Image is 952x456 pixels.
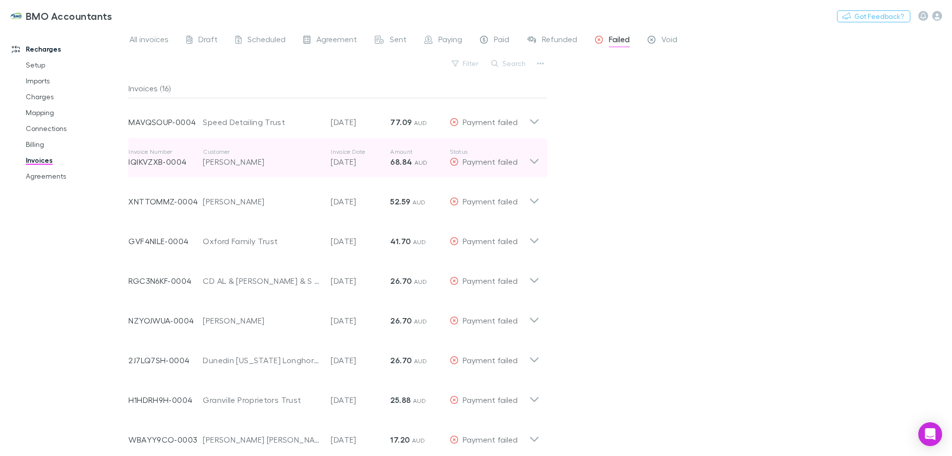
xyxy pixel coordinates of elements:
a: Billing [16,136,134,152]
button: Search [486,58,532,69]
span: Scheduled [247,34,286,47]
span: Payment failed [463,196,518,206]
a: Mapping [16,105,134,121]
a: Invoices [16,152,134,168]
div: GVF4NILE-0004Oxford Family Trust[DATE]41.70 AUDPayment failed [120,217,547,257]
div: [PERSON_NAME] [PERSON_NAME] [203,434,321,446]
p: WBAYY9CO-0003 [128,434,203,446]
span: Payment failed [463,236,518,246]
p: [DATE] [331,275,390,287]
p: [DATE] [331,195,390,207]
span: AUD [413,397,426,404]
p: [DATE] [331,315,390,326]
strong: 26.70 [390,316,412,326]
div: Speed Detailing Trust [203,116,321,128]
span: Refunded [542,34,577,47]
strong: 41.70 [390,236,411,246]
p: Amount [390,148,450,156]
p: [DATE] [331,434,390,446]
span: Payment failed [463,157,518,166]
div: H1HDRH9H-0004Granville Proprietors Trust[DATE]25.88 AUDPayment failed [120,376,547,416]
span: Draft [198,34,218,47]
span: Agreement [316,34,357,47]
h3: BMO Accountants [26,10,113,22]
p: [DATE] [331,394,390,406]
div: [PERSON_NAME] [203,156,321,168]
div: RGC3N6KF-0004CD AL & [PERSON_NAME] & S [PERSON_NAME][DATE]26.70 AUDPayment failed [120,257,547,297]
span: Paid [494,34,509,47]
div: NZYOJWUA-0004[PERSON_NAME][DATE]26.70 AUDPayment failed [120,297,547,336]
a: Setup [16,57,134,73]
p: IQIKVZXB-0004 [128,156,203,168]
span: Sent [390,34,407,47]
span: AUD [413,238,426,246]
div: [PERSON_NAME] [203,195,321,207]
span: AUD [413,198,426,206]
strong: 25.88 [390,395,411,405]
div: WBAYY9CO-0003[PERSON_NAME] [PERSON_NAME][DATE]17.20 AUDPayment failed [120,416,547,456]
strong: 77.09 [390,117,412,127]
div: MAVQSOUP-0004Speed Detailing Trust[DATE]77.09 AUDPayment failed [120,98,547,138]
div: Invoice NumberIQIKVZXB-0004Customer[PERSON_NAME]Invoice Date[DATE]Amount68.84 AUDStatusPayment fa... [120,138,547,178]
strong: 26.70 [390,276,412,286]
span: AUD [412,437,425,444]
a: Imports [16,73,134,89]
a: Agreements [16,168,134,184]
span: Payment failed [463,355,518,365]
button: Got Feedback? [837,10,910,22]
span: AUD [414,357,427,365]
p: H1HDRH9H-0004 [128,394,203,406]
div: Dunedin [US_STATE] Longhorns Pty Ltd [203,354,321,366]
p: XNTTOMMZ-0004 [128,195,203,207]
span: Failed [609,34,630,47]
strong: 68.84 [390,157,412,167]
p: Invoice Date [331,148,390,156]
div: Oxford Family Trust [203,235,321,247]
p: [DATE] [331,156,390,168]
div: XNTTOMMZ-0004[PERSON_NAME][DATE]52.59 AUDPayment failed [120,178,547,217]
p: [DATE] [331,235,390,247]
p: NZYOJWUA-0004 [128,315,203,326]
div: [PERSON_NAME] [203,315,321,326]
p: MAVQSOUP-0004 [128,116,203,128]
p: [DATE] [331,116,390,128]
span: Void [661,34,677,47]
span: Paying [438,34,462,47]
strong: 26.70 [390,355,412,365]
span: Payment failed [463,316,518,325]
p: Status [450,148,529,156]
p: Invoice Number [128,148,203,156]
p: RGC3N6KF-0004 [128,275,203,287]
span: Payment failed [463,276,518,285]
span: AUD [414,119,427,127]
a: Charges [16,89,134,105]
a: Recharges [2,41,134,57]
span: AUD [415,159,428,166]
p: 2J7LQ7SH-0004 [128,354,203,366]
div: Granville Proprietors Trust [203,394,321,406]
span: AUD [414,278,427,285]
strong: 52.59 [390,196,410,206]
div: Open Intercom Messenger [918,422,942,446]
img: BMO Accountants's Logo [10,10,22,22]
div: CD AL & [PERSON_NAME] & S [PERSON_NAME] [203,275,321,287]
p: [DATE] [331,354,390,366]
span: Payment failed [463,117,518,127]
span: AUD [414,318,427,325]
a: BMO Accountants [4,4,119,28]
div: 2J7LQ7SH-0004Dunedin [US_STATE] Longhorns Pty Ltd[DATE]26.70 AUDPayment failed [120,336,547,376]
strong: 17.20 [390,435,410,445]
p: Customer [203,148,321,156]
span: All invoices [129,34,169,47]
span: Payment failed [463,435,518,444]
a: Connections [16,121,134,136]
p: GVF4NILE-0004 [128,235,203,247]
button: Filter [447,58,484,69]
span: Payment failed [463,395,518,404]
